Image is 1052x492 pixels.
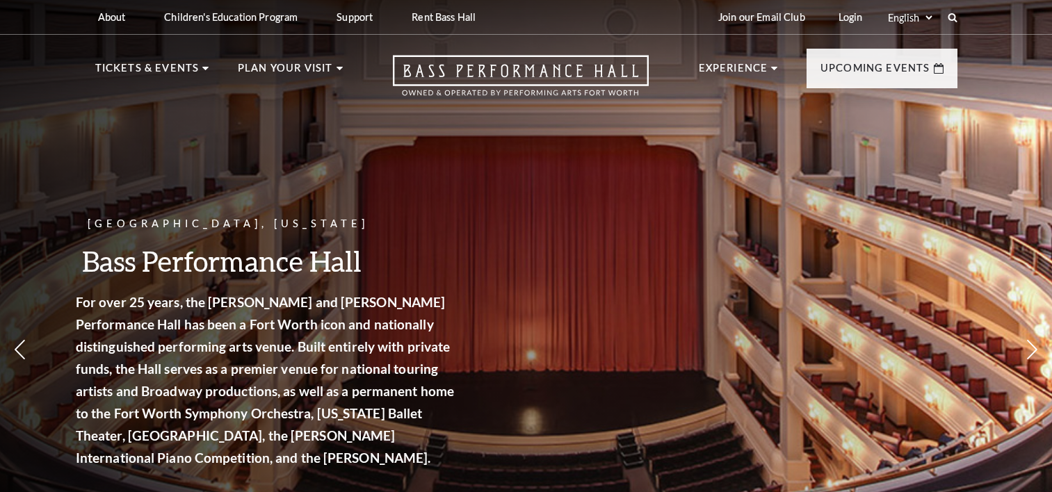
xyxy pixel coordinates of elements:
[337,11,373,23] p: Support
[412,11,476,23] p: Rent Bass Hall
[98,11,126,23] p: About
[90,243,472,279] h3: Bass Performance Hall
[90,215,472,233] p: [GEOGRAPHIC_DATA], [US_STATE]
[238,60,333,85] p: Plan Your Visit
[699,60,768,85] p: Experience
[95,60,200,85] p: Tickets & Events
[164,11,298,23] p: Children's Education Program
[820,60,930,85] p: Upcoming Events
[90,294,468,466] strong: For over 25 years, the [PERSON_NAME] and [PERSON_NAME] Performance Hall has been a Fort Worth ico...
[885,11,934,24] select: Select:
